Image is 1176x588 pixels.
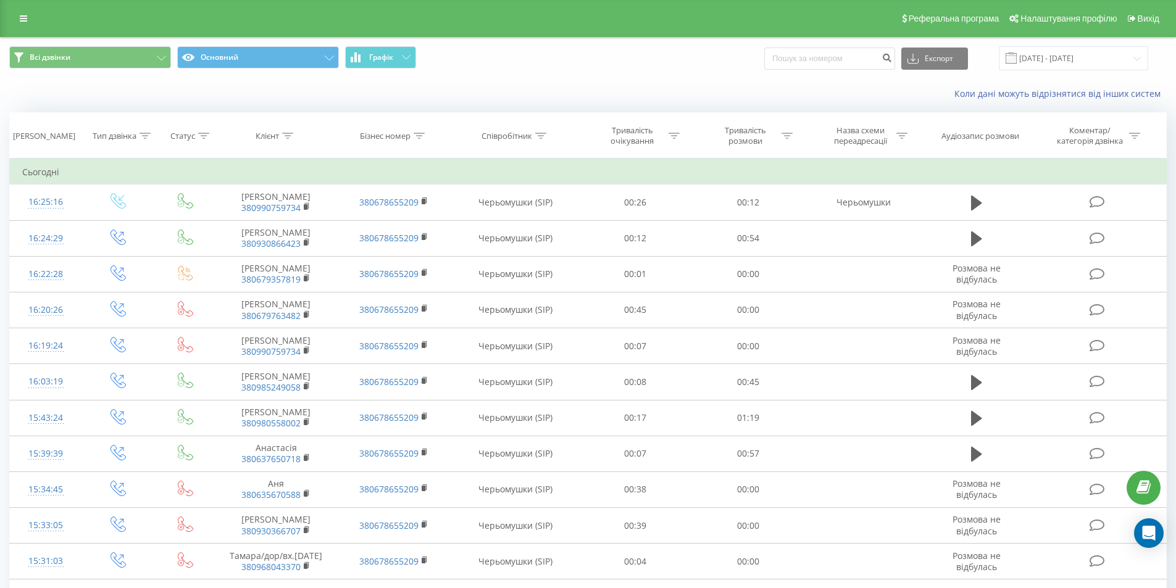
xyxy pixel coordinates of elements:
td: Аня [217,471,335,507]
td: 00:45 [579,292,692,328]
div: Коментар/категорія дзвінка [1054,125,1126,146]
a: 380968043370 [241,561,301,573]
td: Черьомушки (SIP) [452,328,579,364]
a: 380635670588 [241,489,301,500]
a: 380930366707 [241,525,301,537]
a: 380990759734 [241,346,301,357]
td: 00:00 [692,544,805,579]
td: Черьомушки (SIP) [452,400,579,436]
td: Черьомушки [804,184,922,220]
td: 00:38 [579,471,692,507]
a: 380930866423 [241,238,301,249]
td: Черьомушки (SIP) [452,471,579,507]
a: 380678655209 [359,555,419,567]
div: Бізнес номер [360,131,411,141]
input: Пошук за номером [764,48,895,70]
div: Клієнт [256,131,279,141]
a: 380980558002 [241,417,301,429]
td: 00:17 [579,400,692,436]
a: 380678655209 [359,304,419,315]
td: [PERSON_NAME] [217,292,335,328]
div: Статус [170,131,195,141]
td: Черьомушки (SIP) [452,292,579,328]
span: Всі дзвінки [30,52,70,62]
td: 00:00 [692,256,805,292]
td: Черьомушки (SIP) [452,544,579,579]
td: Черьомушки (SIP) [452,256,579,292]
td: 00:54 [692,220,805,256]
td: [PERSON_NAME] [217,328,335,364]
a: Коли дані можуть відрізнятися вiд інших систем [954,88,1167,99]
span: Розмова не відбулась [953,478,1001,500]
a: 380678655209 [359,268,419,280]
td: 00:08 [579,364,692,400]
a: 380678655209 [359,340,419,352]
span: Розмова не відбулась [953,298,1001,321]
div: Назва схеми переадресації [827,125,893,146]
td: 00:00 [692,292,805,328]
div: 15:43:24 [22,406,70,430]
td: Тамара/дор/вх.[DATE] [217,544,335,579]
td: 00:04 [579,544,692,579]
div: 16:20:26 [22,298,70,322]
a: 380678655209 [359,232,419,244]
div: 15:34:45 [22,478,70,502]
div: Тривалість очікування [599,125,665,146]
span: Розмова не відбулась [953,513,1001,536]
td: 01:19 [692,400,805,436]
div: Тривалість розмови [712,125,778,146]
td: [PERSON_NAME] [217,220,335,256]
a: 380678655209 [359,447,419,459]
td: Черьомушки (SIP) [452,364,579,400]
td: 00:57 [692,436,805,471]
td: 00:39 [579,508,692,544]
td: 00:00 [692,471,805,507]
a: 380679357819 [241,273,301,285]
div: 15:31:03 [22,549,70,573]
td: 00:45 [692,364,805,400]
a: 380678655209 [359,376,419,387]
td: Черьомушки (SIP) [452,436,579,471]
div: 16:19:24 [22,334,70,358]
span: Налаштування профілю [1020,14,1117,23]
a: 380679763482 [241,310,301,321]
div: [PERSON_NAME] [13,131,75,141]
div: Аудіозапис розмови [941,131,1019,141]
td: 00:07 [579,328,692,364]
td: 00:00 [692,508,805,544]
div: Тип дзвінка [93,131,136,141]
td: Черьомушки (SIP) [452,184,579,220]
td: 00:12 [692,184,805,220]
td: 00:07 [579,436,692,471]
span: Розмова не відбулась [953,262,1001,285]
td: [PERSON_NAME] [217,364,335,400]
button: Експорт [901,48,968,70]
a: 380678655209 [359,196,419,208]
div: 16:22:28 [22,262,70,286]
div: 16:03:19 [22,370,70,394]
a: 380678655209 [359,412,419,423]
button: Графік [345,46,416,68]
td: [PERSON_NAME] [217,508,335,544]
td: [PERSON_NAME] [217,400,335,436]
span: Розмова не відбулась [953,550,1001,573]
a: 380990759734 [241,202,301,213]
span: Розмова не відбулась [953,334,1001,357]
td: 00:00 [692,328,805,364]
button: Основний [177,46,339,68]
span: Реферальна програма [909,14,999,23]
span: Вихід [1138,14,1159,23]
td: Черьомушки (SIP) [452,508,579,544]
td: Черьомушки (SIP) [452,220,579,256]
div: 16:25:16 [22,190,70,214]
a: 380678655209 [359,520,419,531]
td: 00:01 [579,256,692,292]
div: Співробітник [482,131,532,141]
span: Графік [369,53,393,62]
div: 16:24:29 [22,226,70,251]
td: Анастасія [217,436,335,471]
a: 380637650718 [241,453,301,465]
div: Open Intercom Messenger [1134,518,1164,548]
td: [PERSON_NAME] [217,184,335,220]
td: 00:26 [579,184,692,220]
